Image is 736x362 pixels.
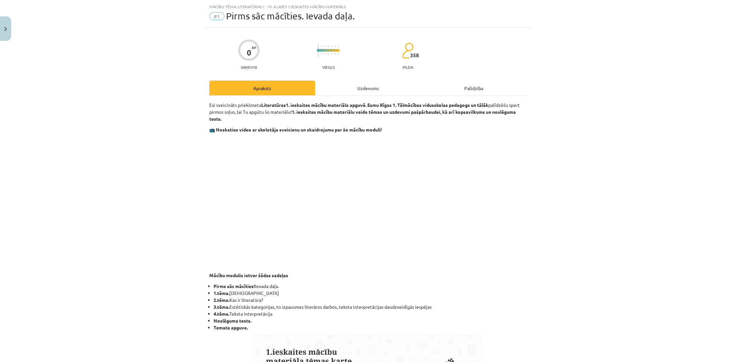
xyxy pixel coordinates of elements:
li: Ievada daļa. [214,283,527,290]
li: Kas ir literatūra? [214,297,527,303]
p: pilda [402,65,413,69]
strong: 2.tēma. [214,297,229,303]
div: Palīdzība [421,81,527,95]
img: icon-short-line-57e1e144782c952c97e751825c79c345078a6d821885a25fce030b3d8c18986b.svg [328,46,329,47]
strong: 3.tēma. [214,304,229,310]
strong: Temata apguve. [214,325,248,330]
img: students-c634bb4e5e11cddfef0936a35e636f08e4e9abd3cc4e673bd6f9a4125e45ecb1.svg [402,42,413,59]
div: Mācību tēma: Literatūras i - 10. klases 1.ieskaites mācību materiāls [209,4,527,9]
strong: 1.tēma. [214,290,229,296]
img: icon-short-line-57e1e144782c952c97e751825c79c345078a6d821885a25fce030b3d8c18986b.svg [328,53,329,55]
img: icon-long-line-d9ea69661e0d244f92f715978eff75569469978d946b2353a9bb055b3ed8787d.svg [318,44,319,57]
div: Uzdevums [315,81,421,95]
li: Estētiskās kategorijas, to izpausmes literāros darbos, teksta interpretācijas daudzveidīgās iespējas [214,303,527,310]
li: [DEMOGRAPHIC_DATA] [214,290,527,297]
strong: Mācību modulis ietver šādas sadaļas [209,272,288,278]
strong: 1. ieskaites mācību materiāla apguvē. Esmu Rīgas 1. Tālmācības vidusskolas pedagogs un tālāk [286,102,488,108]
strong: Literatūras [261,102,286,108]
div: Apraksts [209,81,315,95]
li: Teksta interpretācija [214,310,527,317]
span: XP [252,46,256,49]
strong: Pirms sāc mācīties! [214,283,255,289]
span: 358 [410,52,419,58]
span: Pirms sāc mācīties. Ievada daļa. [226,11,355,21]
p: Viegls [322,65,334,69]
div: 0 [247,48,251,57]
img: icon-close-lesson-0947bae3869378f0d4975bcd49f059093ad1ed9edebbc8119c70593378902aed.svg [4,27,7,31]
p: Esi sveicināts priekšmeta palīdzēšu spert pirmos soļus, lai Tu apgūtu šo materiālu! [209,102,527,122]
strong: 4.tēma. [214,311,229,317]
strong: 📺 Noskaties video ar skolotāja sveicienu un skaidrojumu par šo mācību moduli! [209,127,382,133]
img: icon-short-line-57e1e144782c952c97e751825c79c345078a6d821885a25fce030b3d8c18986b.svg [338,46,338,47]
img: icon-short-line-57e1e144782c952c97e751825c79c345078a6d821885a25fce030b3d8c18986b.svg [338,53,338,55]
strong: 1. ieskaites mācību materiālu veido tēmas un uzdevumi pašpārbaudei, kā arī kopsavilkums un noslēg... [209,109,516,122]
strong: Noslēguma tests. [214,318,251,324]
img: icon-short-line-57e1e144782c952c97e751825c79c345078a6d821885a25fce030b3d8c18986b.svg [331,46,332,47]
img: icon-short-line-57e1e144782c952c97e751825c79c345078a6d821885a25fce030b3d8c18986b.svg [331,53,332,55]
span: #1 [209,12,224,20]
p: Saņemsi [238,65,260,69]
